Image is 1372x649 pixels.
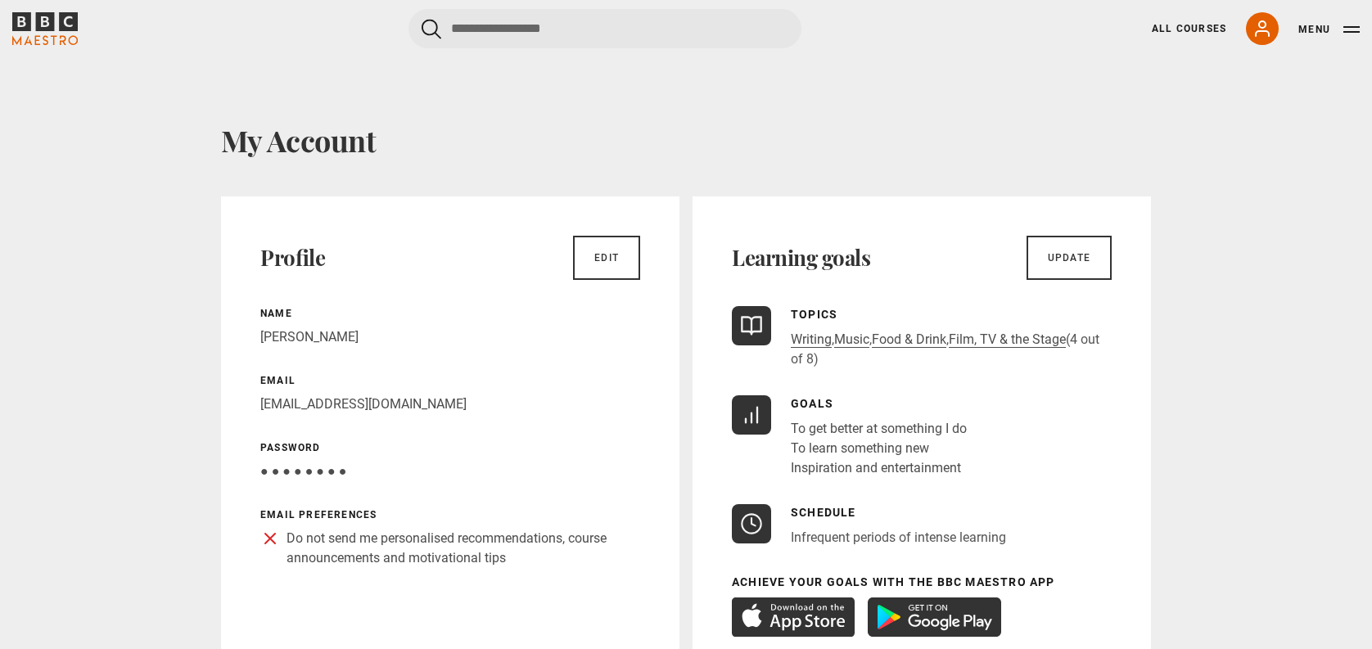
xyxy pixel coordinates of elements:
h1: My Account [221,123,1151,157]
li: Inspiration and entertainment [791,458,967,478]
p: [EMAIL_ADDRESS][DOMAIN_NAME] [260,394,640,414]
a: Update [1027,236,1112,280]
p: Schedule [791,504,1006,521]
p: Do not send me personalised recommendations, course announcements and motivational tips [287,529,640,568]
svg: BBC Maestro [12,12,78,45]
p: Password [260,440,640,455]
a: Writing [791,331,832,348]
li: To learn something new [791,439,967,458]
a: Food & Drink [872,331,946,348]
a: Music [834,331,869,348]
a: Film, TV & the Stage [949,331,1066,348]
li: To get better at something I do [791,419,967,439]
input: Search [408,9,801,48]
p: Name [260,306,640,321]
button: Submit the search query [422,19,441,39]
p: Achieve your goals with the BBC Maestro App [732,574,1112,591]
p: Topics [791,306,1112,323]
button: Toggle navigation [1298,21,1360,38]
p: Goals [791,395,967,412]
p: Email preferences [260,507,640,522]
p: Infrequent periods of intense learning [791,528,1006,548]
span: ● ● ● ● ● ● ● ● [260,463,346,479]
h2: Learning goals [732,245,870,271]
a: All Courses [1152,21,1226,36]
p: Email [260,373,640,388]
p: , , , (4 out of 8) [791,330,1112,369]
a: Edit [573,236,640,280]
h2: Profile [260,245,325,271]
p: [PERSON_NAME] [260,327,640,347]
